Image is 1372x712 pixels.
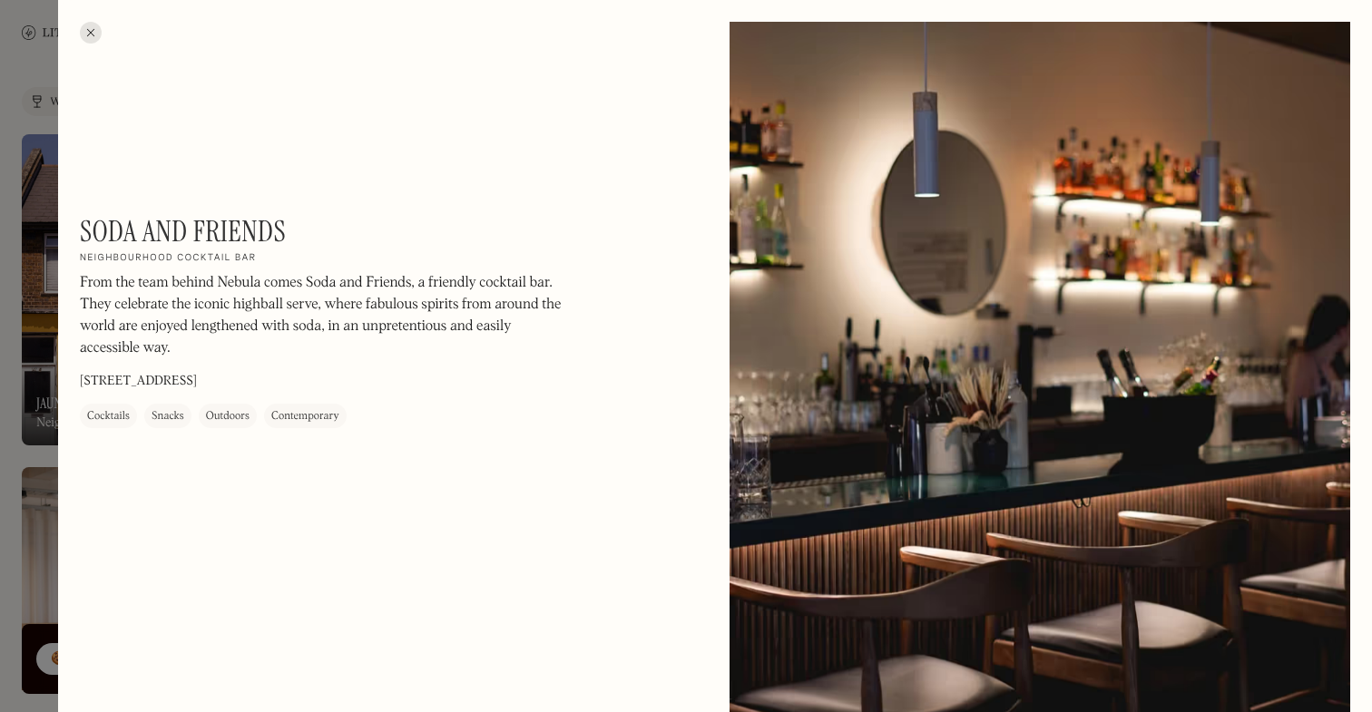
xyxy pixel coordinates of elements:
[80,252,257,265] h2: Neighbourhood cocktail bar
[80,372,197,391] p: [STREET_ADDRESS]
[87,407,130,425] div: Cocktails
[152,407,184,425] div: Snacks
[206,407,250,425] div: Outdoors
[271,407,339,425] div: Contemporary
[80,272,570,359] p: From the team behind Nebula comes Soda and Friends, a friendly cocktail bar. They celebrate the i...
[80,214,286,249] h1: Soda and Friends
